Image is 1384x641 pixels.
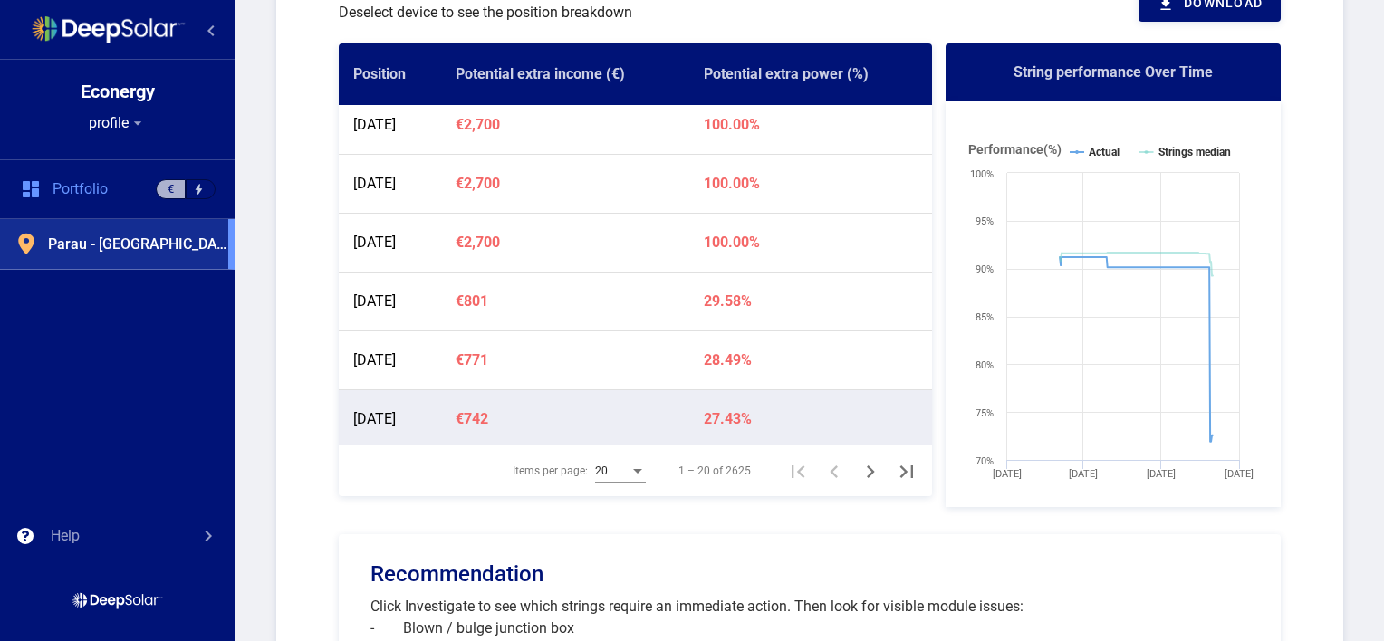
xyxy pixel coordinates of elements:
td: [DATE] [339,155,441,214]
td: 29.58% [689,273,932,331]
td: €2,700 [441,214,689,273]
button: Next page [852,453,889,489]
td: [DATE] [339,390,441,449]
button: Last page [889,453,925,489]
td: 28.49% [689,331,932,390]
span: profile [89,114,129,132]
text: 70% [976,455,994,467]
tspan: Strings median [1158,146,1231,158]
text: 80% [976,359,994,371]
tspan: Actual [1089,146,1120,158]
tspan: Performance(%) [968,142,1062,157]
td: €2,700 [441,155,689,214]
td: [DATE] [339,214,441,273]
button: First page [780,453,816,489]
div: Items per page: [513,462,588,480]
td: €801 [441,273,689,331]
mat-select: Items per page: [595,465,646,478]
div: String performance Over Time [1009,43,1217,101]
text: 90% [976,263,994,275]
th: Potential extra power (%) [689,43,932,105]
div: Recommendation [370,566,543,582]
div: € [156,179,186,199]
span: Portfolio [53,180,108,198]
mat-icon: chevron_left [200,20,222,42]
tspan: [DATE] [1147,468,1176,480]
text: 85% [976,311,994,323]
td: [DATE] [339,331,441,390]
text: 100% [970,168,994,180]
td: [DATE] [339,96,441,155]
td: €771 [441,331,689,390]
td: €742 [441,390,689,449]
text: 95% [976,215,994,227]
td: 100.00% [689,96,932,155]
tspan: [DATE] [1225,468,1254,480]
td: [DATE] [339,273,441,331]
td: 27.43% [689,390,932,449]
div: Help [51,527,80,545]
mat-icon: chevron_right [197,525,219,547]
span: Parau - Romania [48,235,228,254]
mat-icon: arrow_drop_down [129,114,147,132]
td: €2,700 [441,96,689,155]
tspan: [DATE] [993,468,1022,480]
span: 20 [595,464,608,477]
div: Econergy [81,82,155,100]
text: 75% [976,407,994,419]
td: 100.00% [689,214,932,273]
th: Potential extra income (€) [441,43,689,105]
div: 1 – 20 of 2625 [678,462,751,480]
th: Position [339,43,441,105]
tspan: [DATE] [1069,468,1098,480]
td: 100.00% [689,155,932,214]
button: Previous page [816,453,852,489]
